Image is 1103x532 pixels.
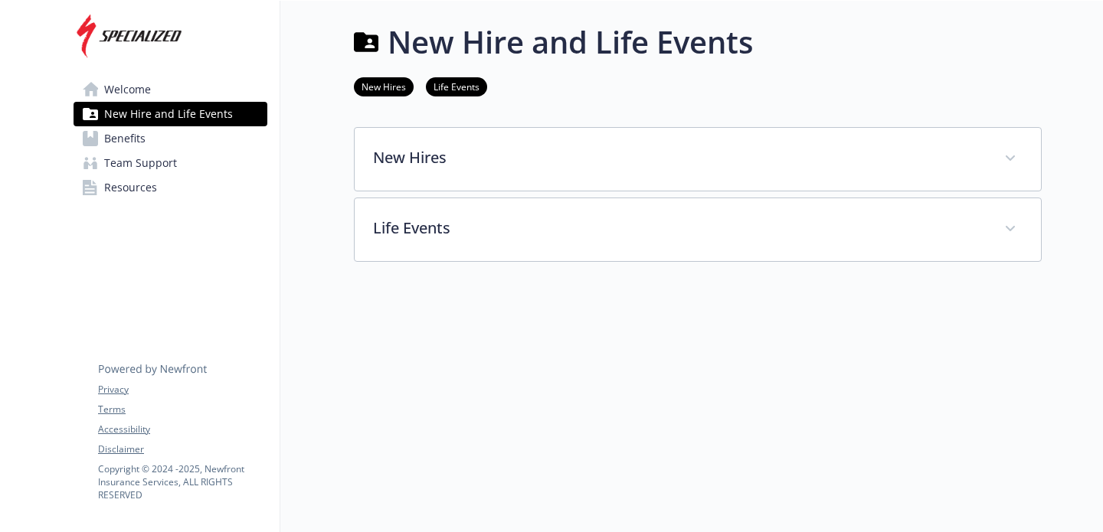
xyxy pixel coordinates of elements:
[98,403,267,416] a: Terms
[104,77,151,102] span: Welcome
[98,383,267,397] a: Privacy
[426,79,487,93] a: Life Events
[74,126,267,151] a: Benefits
[373,217,986,240] p: Life Events
[355,198,1041,261] div: Life Events
[74,151,267,175] a: Team Support
[355,128,1041,191] div: New Hires
[74,77,267,102] a: Welcome
[104,102,233,126] span: New Hire and Life Events
[354,79,414,93] a: New Hires
[104,151,177,175] span: Team Support
[104,175,157,200] span: Resources
[98,462,267,501] p: Copyright © 2024 - 2025 , Newfront Insurance Services, ALL RIGHTS RESERVED
[373,146,986,169] p: New Hires
[74,175,267,200] a: Resources
[98,423,267,436] a: Accessibility
[74,102,267,126] a: New Hire and Life Events
[98,442,267,456] a: Disclaimer
[388,19,753,65] h1: New Hire and Life Events
[104,126,146,151] span: Benefits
